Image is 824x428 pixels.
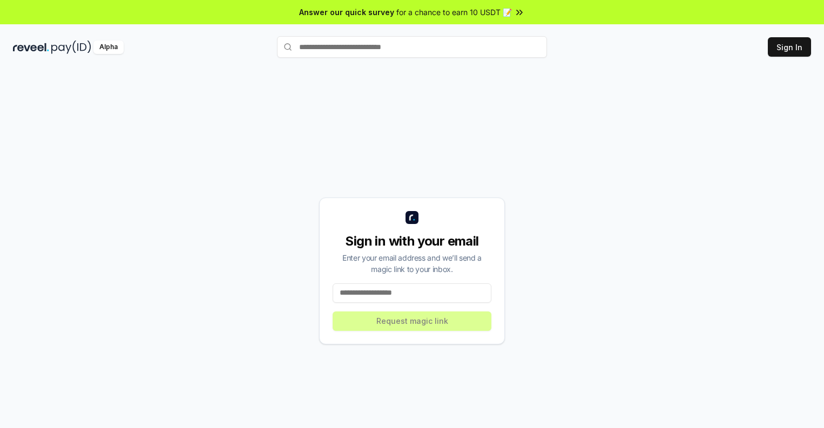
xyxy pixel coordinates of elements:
[406,211,418,224] img: logo_small
[333,252,491,275] div: Enter your email address and we’ll send a magic link to your inbox.
[51,40,91,54] img: pay_id
[93,40,124,54] div: Alpha
[13,40,49,54] img: reveel_dark
[299,6,394,18] span: Answer our quick survey
[768,37,811,57] button: Sign In
[333,233,491,250] div: Sign in with your email
[396,6,512,18] span: for a chance to earn 10 USDT 📝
